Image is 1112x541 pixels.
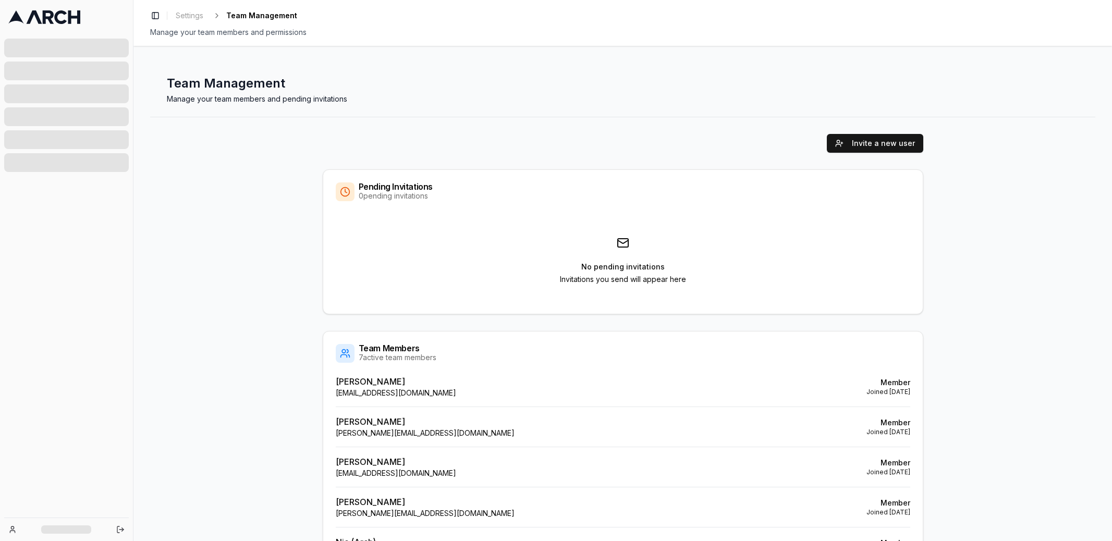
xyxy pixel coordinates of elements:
p: Member [866,377,910,388]
button: Log out [113,522,128,537]
p: [PERSON_NAME] [336,496,515,508]
p: Invitations you send will appear here [560,274,686,285]
a: Settings [172,8,207,23]
div: 7 active team members [359,352,436,363]
nav: breadcrumb [172,8,297,23]
p: [EMAIL_ADDRESS][DOMAIN_NAME] [336,468,456,478]
div: 0 pending invitations [359,191,433,201]
p: Member [866,458,910,468]
div: Manage your team members and permissions [150,27,1095,38]
button: Invite a new user [827,134,923,153]
p: [PERSON_NAME] [336,375,456,388]
span: Team Management [226,10,297,21]
p: Joined [DATE] [866,468,910,476]
p: Member [866,498,910,508]
p: Joined [DATE] [866,428,910,436]
p: Joined [DATE] [866,388,910,396]
p: [EMAIL_ADDRESS][DOMAIN_NAME] [336,388,456,398]
p: No pending invitations [581,262,665,272]
p: [PERSON_NAME] [336,415,515,428]
p: Joined [DATE] [866,508,910,517]
p: [PERSON_NAME] [336,456,456,468]
p: Manage your team members and pending invitations [167,94,1079,104]
div: Pending Invitations [359,182,433,191]
h1: Team Management [167,75,1079,92]
p: Member [866,417,910,428]
p: [PERSON_NAME][EMAIL_ADDRESS][DOMAIN_NAME] [336,508,515,519]
div: Team Members [359,344,436,352]
p: [PERSON_NAME][EMAIL_ADDRESS][DOMAIN_NAME] [336,428,515,438]
span: Settings [176,10,203,21]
